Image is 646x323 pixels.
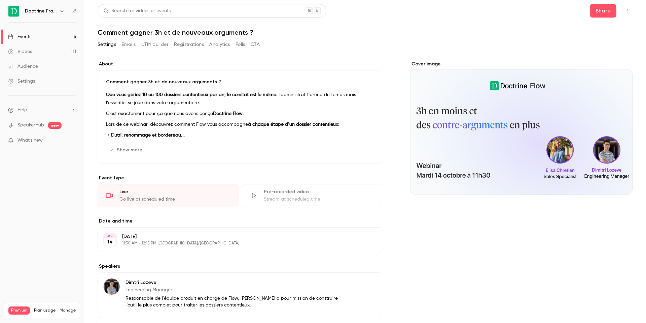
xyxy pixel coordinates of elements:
[141,39,169,50] button: UTM builder
[34,308,56,313] span: Plan usage
[125,287,339,293] p: Engineering Manager
[122,241,348,246] p: 11:30 AM - 12:15 PM, [GEOGRAPHIC_DATA]/[GEOGRAPHIC_DATA]
[410,61,633,67] label: Cover image
[106,120,375,128] p: Lors de ce webinar, découvrez comment Flow vous accompagne :
[98,61,383,67] label: About
[17,107,27,114] span: Help
[264,188,375,195] div: Pre-recorded video
[98,184,239,207] div: LiveGo live at scheduled time
[98,218,383,225] label: Date and time
[107,239,113,245] p: 14
[98,175,383,181] p: Event type
[8,78,35,85] div: Settings
[98,263,383,270] label: Speakers
[251,39,260,50] button: CTA
[119,196,231,203] div: Go live at scheduled time
[119,188,231,195] div: Live
[242,184,384,207] div: Pre-recorded videoStream at scheduled time
[209,39,230,50] button: Analytics
[8,63,38,70] div: Audience
[106,91,375,107] p: : l’administratif prend du temps mais l’essentiel se joue dans votre argumentaire.
[25,8,57,14] h6: Doctrine France
[98,28,633,36] h1: Comment gagner 3h et de nouveaux arguments ?
[60,308,76,313] a: Manage
[17,122,44,129] a: SpeakerHub
[103,7,171,14] div: Search for videos or events
[48,122,62,129] span: new
[8,48,32,55] div: Videos
[106,110,375,118] p: C’est exactement pour ça que nous avons conçu .
[122,233,348,240] p: [DATE]
[236,39,245,50] button: Polls
[125,295,339,309] p: Responsable de l'équipe produit en charge de Flow, [PERSON_NAME] a pour mission de construire l’o...
[8,33,31,40] div: Events
[17,137,43,144] span: What's new
[98,272,383,314] div: Dimtri LozeveDimtri LozeveEngineering ManagerResponsable de l'équipe produit en charge de Flow, [...
[104,278,120,295] img: Dimtri Lozeve
[121,39,136,50] button: Emails
[104,234,116,238] div: OCT
[248,122,338,127] strong: à chaque étape d’un dossier contentieux
[106,131,375,139] p: → Du ,
[106,92,276,97] strong: Que vous gériez 10 ou 100 dossiers contentieux par an, le constat est le même
[68,138,76,144] iframe: Noticeable Trigger
[590,4,616,18] button: Share
[410,61,633,195] section: Cover image
[98,39,116,50] button: Settings
[174,39,204,50] button: Registrations
[117,133,181,138] strong: tri, renommage et bordereau
[264,196,375,203] div: Stream at scheduled time
[106,145,146,155] button: Show more
[8,306,30,315] span: Premium
[8,107,76,114] li: help-dropdown-opener
[106,79,375,85] p: Comment gagner 3h et de nouveaux arguments ?
[8,6,19,17] img: Doctrine France
[125,279,339,286] p: Dimtri Lozeve
[213,111,243,116] strong: Doctrine Flow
